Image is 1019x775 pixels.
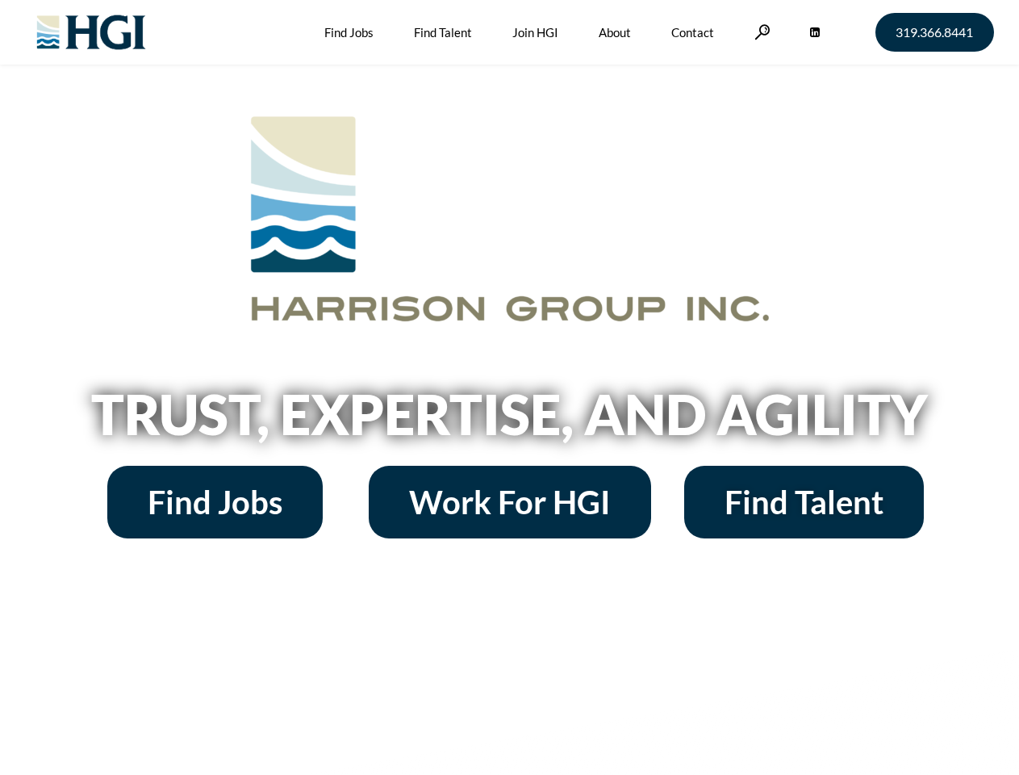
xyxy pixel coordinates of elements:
span: Find Jobs [148,486,282,518]
a: Find Jobs [107,466,323,538]
a: Search [754,24,771,40]
a: 319.366.8441 [875,13,994,52]
span: Work For HGI [409,486,611,518]
span: Find Talent [725,486,883,518]
span: 319.366.8441 [896,26,973,39]
a: Work For HGI [369,466,651,538]
a: Find Talent [684,466,924,538]
h2: Trust, Expertise, and Agility [50,387,970,442]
